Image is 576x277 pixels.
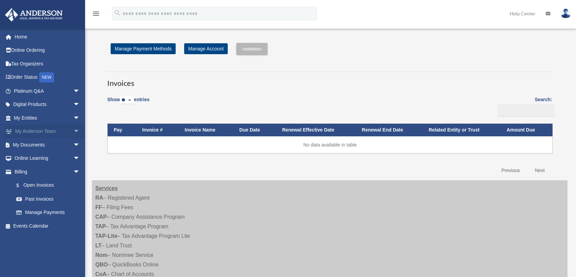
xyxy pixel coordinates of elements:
a: Platinum Q&Aarrow_drop_down [5,84,90,98]
th: Related Entity or Trust: activate to sort column ascending [422,124,500,136]
span: arrow_drop_down [73,111,87,125]
strong: CAP [95,214,107,220]
i: search [114,9,121,17]
a: Order StatusNEW [5,71,90,84]
i: menu [92,10,100,18]
img: User Pic [561,9,571,18]
a: My Anderson Teamarrow_drop_down [5,125,90,138]
a: Digital Productsarrow_drop_down [5,98,90,111]
span: $ [20,181,23,190]
strong: FF [95,204,102,210]
a: Tax Organizers [5,57,90,71]
th: Due Date: activate to sort column ascending [233,124,276,136]
strong: QBO [95,262,108,267]
select: Showentries [120,96,134,104]
img: Anderson Advisors Platinum Portal [3,8,65,21]
label: Search: [495,95,552,117]
th: Amount Due: activate to sort column ascending [500,124,553,136]
a: Manage Payment Methods [111,43,176,54]
strong: RA [95,195,103,201]
a: Online Ordering [5,44,90,57]
a: Manage Account [184,43,228,54]
a: My Entitiesarrow_drop_down [5,111,90,125]
th: Renewal Effective Date: activate to sort column ascending [276,124,356,136]
strong: Services [95,185,118,191]
a: Past Invoices [10,192,87,206]
span: arrow_drop_down [73,152,87,166]
th: Invoice #: activate to sort column ascending [136,124,179,136]
span: arrow_drop_down [73,165,87,179]
td: No data available in table [108,136,553,153]
a: $Open Invoices [10,179,83,193]
th: Pay: activate to sort column descending [108,124,136,136]
strong: Nom [95,252,108,258]
a: Online Learningarrow_drop_down [5,152,90,165]
a: My Documentsarrow_drop_down [5,138,90,152]
a: Previous [496,164,525,178]
a: Next [530,164,550,178]
strong: TAP [95,224,106,229]
input: Search: [498,104,555,117]
a: Events Calendar [5,219,90,233]
a: Manage Payments [10,206,87,219]
a: Billingarrow_drop_down [5,165,87,179]
th: Invoice Name: activate to sort column ascending [179,124,234,136]
label: Show entries [107,95,149,111]
h3: Invoices [107,72,552,89]
strong: LT [95,243,101,248]
th: Renewal End Date: activate to sort column ascending [356,124,422,136]
a: menu [92,12,100,18]
a: Home [5,30,90,44]
span: arrow_drop_down [73,138,87,152]
span: arrow_drop_down [73,84,87,98]
span: arrow_drop_down [73,125,87,139]
strong: CoA [95,271,107,277]
div: NEW [39,72,54,82]
span: arrow_drop_down [73,98,87,112]
strong: TAP-Lite [95,233,117,239]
